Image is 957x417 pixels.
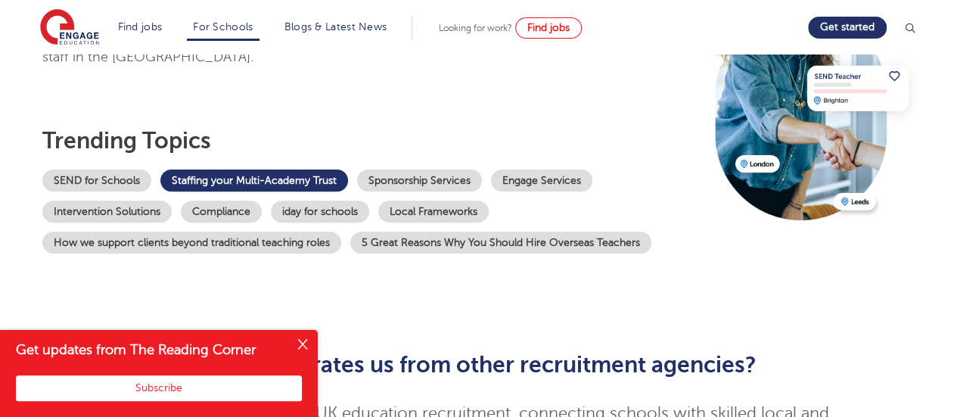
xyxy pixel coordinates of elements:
img: Engage Education [40,9,99,47]
h2: What separates us from other recruitment agencies? [107,352,850,378]
a: Find jobs [515,17,582,39]
span: Find jobs [527,22,570,33]
a: Intervention Solutions [42,201,172,223]
a: Blogs & Latest News [284,21,387,33]
button: Close [287,330,318,360]
a: Get started [808,17,887,39]
a: 5 Great Reasons Why You Should Hire Overseas Teachers [350,232,651,254]
span: Looking for work? [439,23,512,33]
a: For Schools [193,21,253,33]
h3: Trending topics [42,127,699,154]
a: Local Frameworks [378,201,489,223]
h4: Get updates from The Reading Corner [16,341,286,359]
a: Staffing your Multi-Academy Trust [160,170,348,191]
a: SEND for Schools [42,170,151,191]
a: Sponsorship Services [357,170,482,191]
a: Compliance [181,201,262,223]
button: Subscribe [16,375,302,401]
a: Find jobs [118,21,163,33]
a: iday for schools [271,201,369,223]
a: How we support clients beyond traditional teaching roles [42,232,341,254]
a: Engage Services [491,170,592,191]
